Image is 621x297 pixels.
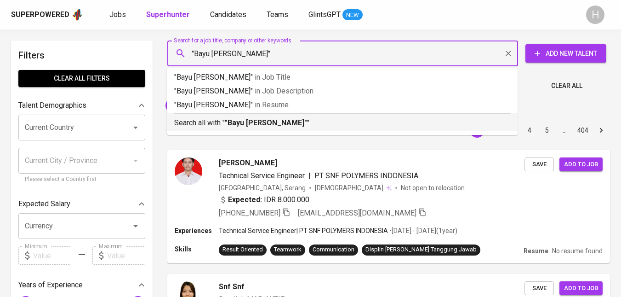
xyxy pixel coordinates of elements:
span: Save [529,159,549,170]
p: Resume [524,246,548,256]
div: "Snf Polymers Indonesia" [165,98,255,113]
b: "Bayu [PERSON_NAME]" [225,118,307,127]
div: IDR 8.000.000 [219,194,309,205]
a: Candidates [210,9,248,21]
p: "Bayu [PERSON_NAME]" [174,99,510,111]
span: [PHONE_NUMBER] [219,209,280,217]
button: Add New Talent [525,44,606,63]
div: Communication [313,245,354,254]
div: Expected Salary [18,195,145,213]
b: Expected: [228,194,262,205]
p: Search all with " " [174,117,510,128]
button: Clear All [547,77,586,94]
a: Superhunter [146,9,192,21]
span: Snf Snf [219,281,245,292]
button: Go to page 404 [575,123,591,138]
button: Save [524,281,554,296]
span: Save [529,283,549,294]
div: Result Oriented [222,245,263,254]
button: Open [129,220,142,233]
div: … [557,126,572,135]
p: Experiences [175,226,219,235]
span: [DEMOGRAPHIC_DATA] [315,183,385,192]
a: Jobs [109,9,128,21]
div: [GEOGRAPHIC_DATA], Serang [219,183,306,192]
button: Clear [502,47,515,60]
a: Superpoweredapp logo [11,8,84,22]
div: H [586,6,604,24]
p: Talent Demographics [18,100,86,111]
span: Add to job [564,159,598,170]
span: PT SNF POLYMERS INDONESIA [314,171,418,180]
p: Years of Experience [18,280,83,291]
button: Add to job [559,157,603,172]
div: Superpowered [11,10,69,20]
span: GlintsGPT [308,10,341,19]
p: • [DATE] - [DATE] ( 1 year ) [388,226,457,235]
button: Go to page 5 [540,123,554,138]
b: Superhunter [146,10,190,19]
button: Add to job [559,281,603,296]
a: [PERSON_NAME]Technical Service Engineer|PT SNF POLYMERS INDONESIA[GEOGRAPHIC_DATA], Serang[DEMOGR... [167,150,610,263]
span: Clear All [551,80,582,92]
div: Years of Experience [18,276,145,294]
p: Not open to relocation [401,183,465,192]
p: "Bayu [PERSON_NAME]" [174,72,510,83]
a: GlintsGPT NEW [308,9,363,21]
input: Value [33,246,71,265]
span: [EMAIL_ADDRESS][DOMAIN_NAME] [298,209,416,217]
span: in Job Title [255,73,291,82]
p: Technical Service Engineer | PT SNF POLYMERS INDONESIA [219,226,388,235]
button: Go to page 4 [522,123,537,138]
p: Skills [175,245,219,254]
button: Go to next page [594,123,609,138]
span: Add New Talent [533,48,599,59]
p: Please select a Country first [25,175,139,184]
nav: pagination navigation [451,123,610,138]
div: Talent Demographics [18,96,145,115]
p: "Bayu [PERSON_NAME]" [174,86,510,97]
span: [PERSON_NAME] [219,157,277,169]
img: 78678a29-c8b0-4952-a96b-de373b8f3881.jpg [175,157,202,185]
span: Clear All filters [26,73,138,84]
span: Jobs [109,10,126,19]
p: No resume found [552,246,603,256]
button: Open [129,121,142,134]
p: Expected Salary [18,198,70,210]
span: NEW [342,11,363,20]
span: Add to job [564,283,598,294]
input: Value [107,246,145,265]
button: Clear All filters [18,70,145,87]
span: | [308,170,311,181]
img: app logo [71,8,84,22]
div: Displin [PERSON_NAME] Tanggung Jawab [365,245,477,254]
span: Candidates [210,10,246,19]
h6: Filters [18,48,145,63]
span: Technical Service Engineer [219,171,305,180]
span: in Resume [255,100,289,109]
button: Save [524,157,554,172]
span: in Job Description [255,87,313,95]
div: Teamwork [274,245,302,254]
span: Teams [267,10,288,19]
a: Teams [267,9,290,21]
span: "Snf Polymers Indonesia" [165,101,245,110]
